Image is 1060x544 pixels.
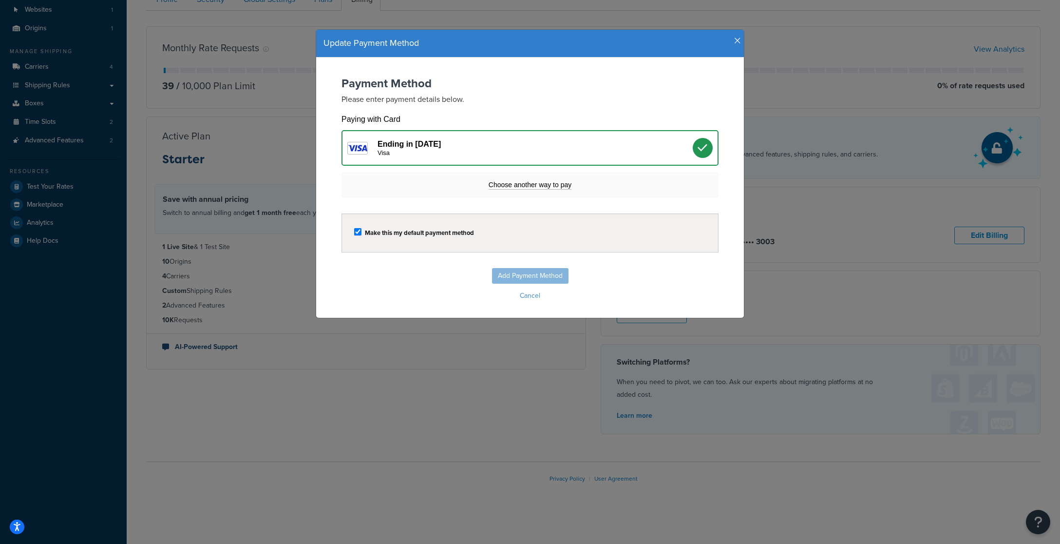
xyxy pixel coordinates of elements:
span: Choose another way to pay [489,181,571,190]
div: Ending in [DATE]Visa [341,130,719,166]
label: Make this my default payment method [365,229,474,236]
div: Choose another way to pay [341,172,719,198]
button: Cancel [326,289,734,303]
h2: Payment Method [341,77,719,90]
div: Ending in [DATE] [378,139,693,156]
div: Paying with Card [341,115,400,124]
div: Visa [378,149,693,157]
p: Please enter payment details below. [341,94,719,105]
h4: Update Payment Method [323,37,737,50]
